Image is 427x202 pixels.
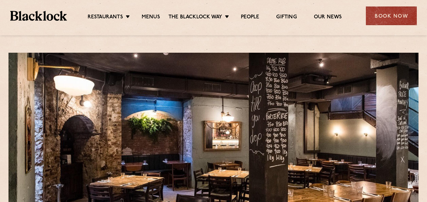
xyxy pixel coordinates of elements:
[142,14,160,21] a: Menus
[168,14,222,21] a: The Blacklock Way
[241,14,259,21] a: People
[366,6,417,25] div: Book Now
[314,14,342,21] a: Our News
[10,11,67,20] img: BL_Textured_Logo-footer-cropped.svg
[276,14,297,21] a: Gifting
[88,14,123,21] a: Restaurants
